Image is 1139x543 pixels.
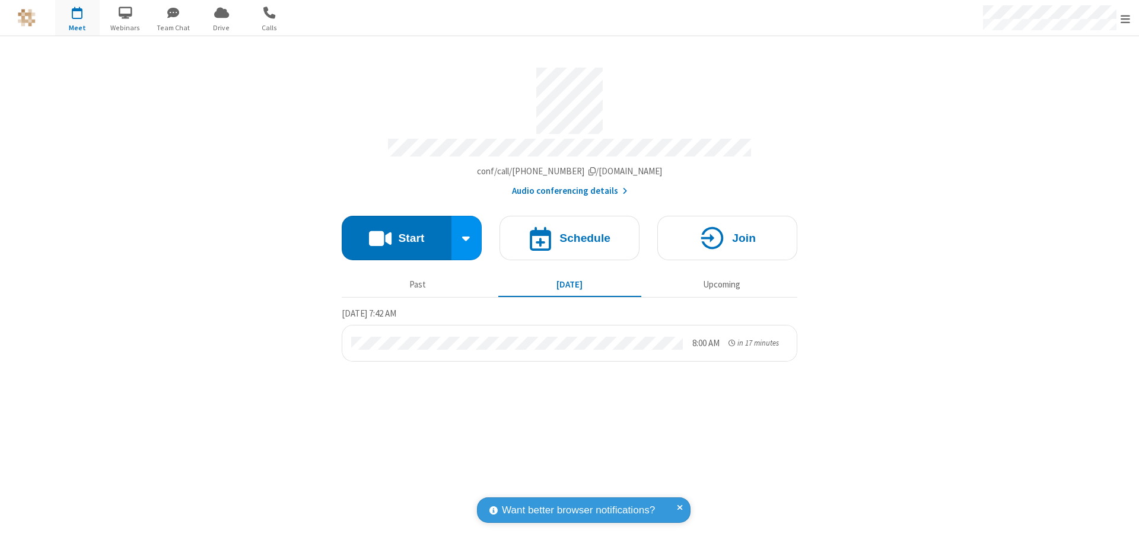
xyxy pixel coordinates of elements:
img: QA Selenium DO NOT DELETE OR CHANGE [18,9,36,27]
button: Join [657,216,797,260]
iframe: Chat [1109,512,1130,535]
section: Today's Meetings [342,306,797,362]
span: [DATE] 7:42 AM [342,308,396,319]
section: Account details [342,59,797,198]
span: Want better browser notifications? [502,503,655,518]
h4: Start [398,232,424,244]
span: Webinars [103,23,148,33]
span: Drive [199,23,244,33]
span: in 17 minutes [737,338,779,348]
span: Copy my meeting room link [477,165,663,177]
h4: Schedule [559,232,610,244]
span: Team Chat [151,23,196,33]
div: 8:00 AM [692,337,720,350]
button: Schedule [499,216,640,260]
button: Start [342,216,451,260]
button: Copy my meeting room linkCopy my meeting room link [477,165,663,178]
button: Upcoming [650,273,793,296]
button: Past [346,273,489,296]
button: Audio conferencing details [512,184,628,198]
div: Start conference options [451,216,482,260]
span: Calls [247,23,292,33]
button: [DATE] [498,273,641,296]
span: Meet [55,23,100,33]
h4: Join [732,232,756,244]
